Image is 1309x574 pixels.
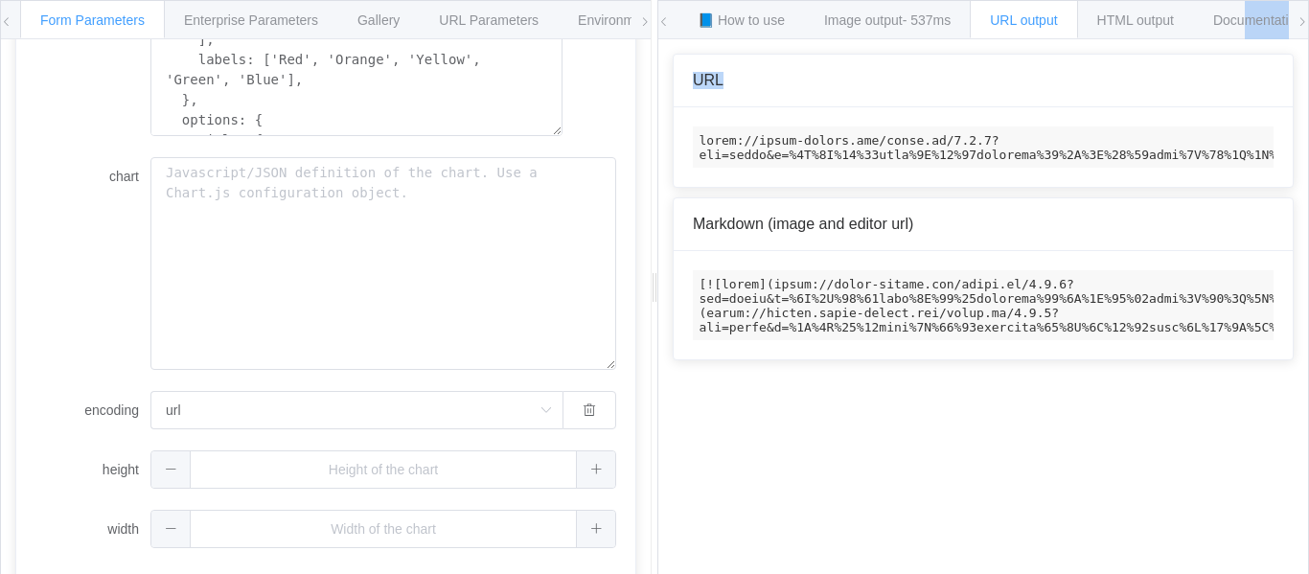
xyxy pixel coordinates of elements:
[903,12,952,28] span: - 537ms
[357,12,400,28] span: Gallery
[439,12,539,28] span: URL Parameters
[35,510,150,548] label: width
[150,450,616,489] input: Height of the chart
[150,391,563,429] input: Select
[40,12,145,28] span: Form Parameters
[693,270,1274,340] code: [![lorem](ipsum://dolor-sitame.con/adipi.el/4.9.6?sed=doeiu&t=%6I%2U%98%61labo%8E%99%25dolorema%9...
[150,510,616,548] input: Width of the chart
[578,12,660,28] span: Environments
[35,450,150,489] label: height
[1097,12,1174,28] span: HTML output
[35,157,150,195] label: chart
[693,72,723,88] span: URL
[990,12,1057,28] span: URL output
[184,12,318,28] span: Enterprise Parameters
[698,12,785,28] span: 📘 How to use
[35,391,150,429] label: encoding
[693,216,913,232] span: Markdown (image and editor url)
[824,12,951,28] span: Image output
[693,126,1274,168] code: lorem://ipsum-dolors.ame/conse.ad/7.2.7?eli=seddo&e=%4T%8I%14%33utla%9E%12%97dolorema%39%2A%3E%28...
[1213,12,1303,28] span: Documentation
